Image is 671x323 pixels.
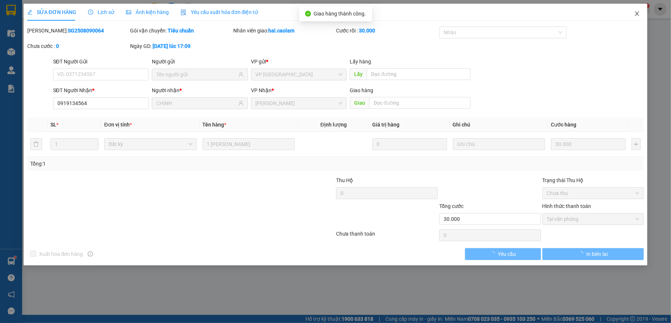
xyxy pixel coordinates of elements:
div: SĐT Người Gửi [53,58,149,66]
span: edit [27,10,32,15]
div: Tổng: 1 [30,160,259,168]
div: Chưa thanh toán [335,230,438,243]
div: Gói vận chuyển: [130,27,232,35]
span: check-circle [305,11,311,17]
input: 0 [551,138,625,150]
span: info-circle [88,251,93,257]
span: Giao hàng [350,87,373,93]
span: Bất kỳ [109,139,192,150]
button: delete [30,138,42,150]
input: 0 [372,138,447,150]
th: Ghi chú [450,118,548,132]
span: clock-circle [88,10,93,15]
div: Nhân viên giao: [233,27,335,35]
span: Xuất hóa đơn hàng [36,250,86,258]
span: Giá trị hàng [372,122,399,128]
div: Người gửi [152,58,248,66]
b: SG2508090064 [68,28,104,34]
b: hai.caolam [268,28,294,34]
span: Ảnh kiện hàng [126,9,169,15]
div: Ngày GD: [130,42,232,50]
button: plus [632,138,641,150]
button: Close [627,4,647,24]
span: VP Nhận [251,87,272,93]
span: VP Phan Thiết [255,98,343,109]
b: 30.000 [359,28,375,34]
label: Hình thức thanh toán [542,203,591,209]
span: user [238,101,244,106]
span: Đơn vị tính [104,122,132,128]
span: picture [126,10,131,15]
div: Chưa cước : [27,42,129,50]
span: SỬA ĐƠN HÀNG [27,9,76,15]
span: VP Sài Gòn [255,69,343,80]
span: Định lượng [321,122,347,128]
b: 0 [56,43,59,49]
b: [PERSON_NAME] [9,48,42,82]
span: Giao [350,97,369,109]
b: Tiêu chuẩn [168,28,194,34]
input: VD: Bàn, Ghế [203,138,295,150]
span: Tại văn phòng [547,213,640,225]
div: VP gửi [251,58,347,66]
span: Tên hàng [203,122,227,128]
div: Trạng thái Thu Hộ [542,176,644,184]
input: Dọc đường [369,97,471,109]
input: Tên người gửi [156,70,237,79]
input: Dọc đường [367,68,471,80]
span: Yêu cầu xuất hóa đơn điện tử [181,9,258,15]
span: Chưa thu [547,188,640,199]
div: [PERSON_NAME]: [27,27,129,35]
span: In biên lai [586,250,608,258]
div: SĐT Người Nhận [53,86,149,94]
span: Tổng cước [439,203,464,209]
div: Cước rồi : [336,27,438,35]
span: Lịch sử [88,9,114,15]
span: Lấy [350,68,367,80]
span: SL [50,122,56,128]
span: user [238,72,244,77]
span: Yêu cầu [498,250,516,258]
span: Giao hàng thành công. [314,11,366,17]
b: [DOMAIN_NAME] [62,28,101,34]
img: icon [181,10,186,15]
b: [DATE] lúc 17:09 [153,43,191,49]
span: Cước hàng [551,122,576,128]
span: Thu Hộ [336,177,353,183]
span: loading [578,251,586,256]
button: Yêu cầu [465,248,541,260]
input: Tên người nhận [156,99,237,107]
span: close [634,11,640,17]
span: loading [490,251,498,256]
img: logo.jpg [80,9,98,27]
input: Ghi Chú [453,138,545,150]
div: Người nhận [152,86,248,94]
b: BIÊN NHẬN GỬI HÀNG HÓA [48,11,71,71]
button: In biên lai [542,248,644,260]
li: (c) 2017 [62,35,101,44]
span: Lấy hàng [350,59,371,65]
